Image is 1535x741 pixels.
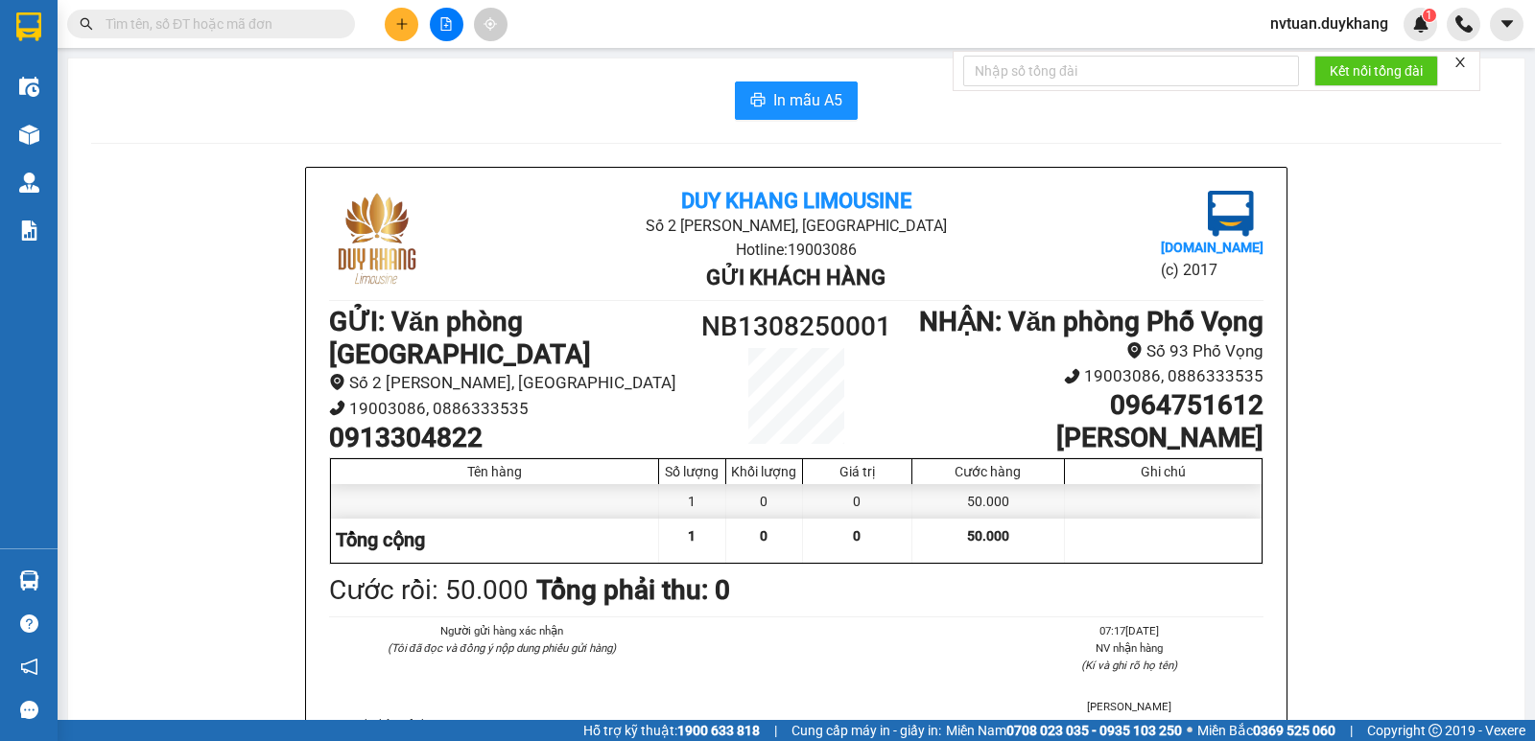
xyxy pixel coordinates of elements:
[664,464,720,479] div: Số lượng
[16,12,41,41] img: logo-vxr
[536,574,730,606] b: Tổng phải thu: 0
[484,238,1107,262] li: Hotline: 19003086
[20,614,38,633] span: question-circle
[329,422,679,454] h1: 0913304822
[750,92,766,110] span: printer
[329,569,529,612] div: Cước rồi : 50.000
[912,484,1065,519] div: 50.000
[1330,60,1423,81] span: Kết nối tổng đài
[913,389,1263,422] h1: 0964751612
[963,56,1299,86] input: Nhập số tổng đài
[735,81,858,120] button: printerIn mẫu A5
[853,528,861,544] span: 0
[677,723,760,738] strong: 1900 633 818
[395,17,409,31] span: plus
[919,306,1263,337] b: NHẬN : Văn phòng Phố Vọng
[659,484,726,519] div: 1
[19,125,39,145] img: warehouse-icon
[385,8,418,41] button: plus
[996,622,1263,639] li: 07:17[DATE]
[917,464,1059,479] div: Cước hàng
[329,191,425,287] img: logo.jpg
[1208,191,1254,237] img: logo.jpg
[329,370,679,396] li: Số 2 [PERSON_NAME], [GEOGRAPHIC_DATA]
[1453,56,1467,69] span: close
[913,338,1263,364] li: Số 93 Phố Vọng
[1253,723,1335,738] strong: 0369 525 060
[1070,464,1257,479] div: Ghi chú
[760,528,767,544] span: 0
[336,528,425,551] span: Tổng cộng
[996,698,1263,715] li: [PERSON_NAME]
[791,720,941,741] span: Cung cấp máy in - giấy in:
[1255,12,1404,35] span: nvtuan.duykhang
[80,17,93,31] span: search
[19,570,39,590] img: warehouse-icon
[913,363,1263,389] li: 19003086, 0886333535
[329,374,345,390] span: environment
[1429,724,1442,737] span: copyright
[1499,15,1516,33] span: caret-down
[688,528,696,544] span: 1
[106,13,332,35] input: Tìm tên, số ĐT hoặc mã đơn
[726,484,803,519] div: 0
[967,528,1009,544] span: 50.000
[808,464,907,479] div: Giá trị
[439,17,453,31] span: file-add
[1064,368,1080,384] span: phone
[329,400,345,416] span: phone
[1455,15,1473,33] img: phone-icon
[1006,723,1182,738] strong: 0708 023 035 - 0935 103 250
[1350,720,1353,741] span: |
[388,641,616,655] i: (Tôi đã đọc và đồng ý nộp dung phiếu gửi hàng)
[1412,15,1429,33] img: icon-new-feature
[913,422,1263,454] h1: [PERSON_NAME]
[19,220,39,241] img: solution-icon
[583,720,760,741] span: Hỗ trợ kỹ thuật:
[329,396,679,422] li: 19003086, 0886333535
[1081,659,1177,672] i: (Kí và ghi rõ họ tên)
[679,306,913,348] h1: NB1308250001
[484,214,1107,238] li: Số 2 [PERSON_NAME], [GEOGRAPHIC_DATA]
[1161,258,1263,282] li: (c) 2017
[336,464,653,479] div: Tên hàng
[20,658,38,676] span: notification
[731,464,797,479] div: Khối lượng
[773,88,842,112] span: In mẫu A5
[803,484,912,519] div: 0
[706,266,886,289] b: Gửi khách hàng
[19,77,39,97] img: warehouse-icon
[20,701,38,719] span: message
[1490,8,1523,41] button: caret-down
[367,622,635,639] li: Người gửi hàng xác nhận
[681,189,911,213] b: Duy Khang Limousine
[1426,9,1432,22] span: 1
[19,173,39,193] img: warehouse-icon
[1423,9,1436,22] sup: 1
[430,8,463,41] button: file-add
[474,8,508,41] button: aim
[1314,56,1438,86] button: Kết nối tổng đài
[946,720,1182,741] span: Miền Nam
[774,720,777,741] span: |
[1126,342,1143,359] span: environment
[1187,727,1193,734] span: ⚪️
[1161,240,1263,255] b: [DOMAIN_NAME]
[329,306,591,370] b: GỬI : Văn phòng [GEOGRAPHIC_DATA]
[1197,720,1335,741] span: Miền Bắc
[996,639,1263,657] li: NV nhận hàng
[484,17,497,31] span: aim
